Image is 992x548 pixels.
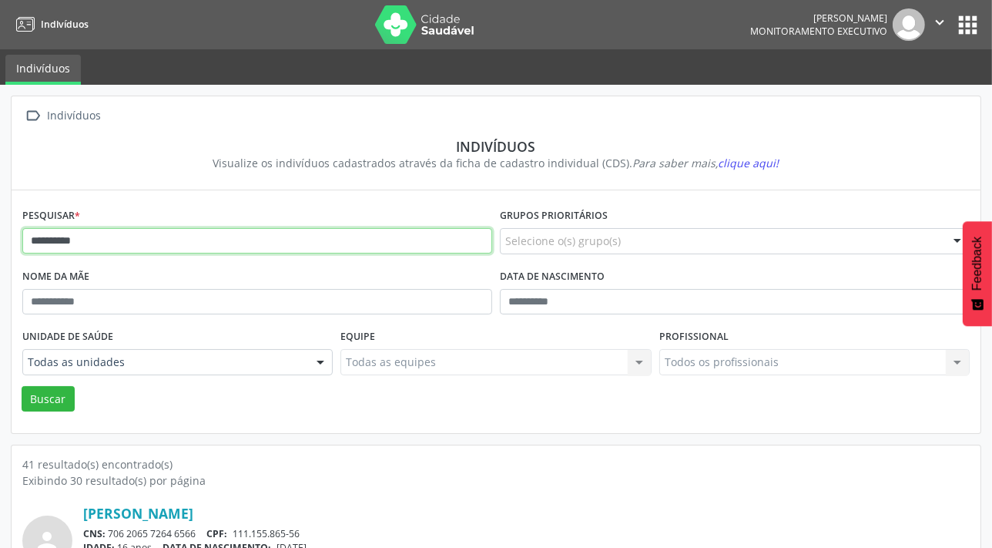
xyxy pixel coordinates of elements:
[633,156,779,170] i: Para saber mais,
[22,204,80,228] label: Pesquisar
[11,12,89,37] a: Indivíduos
[45,105,104,127] div: Indivíduos
[340,325,375,349] label: Equipe
[5,55,81,85] a: Indivíduos
[41,18,89,31] span: Indivíduos
[719,156,779,170] span: clique aqui!
[28,355,301,370] span: Todas as unidades
[505,233,621,249] span: Selecione o(s) grupo(s)
[500,265,605,289] label: Data de nascimento
[22,105,45,127] i: 
[954,12,981,39] button: apps
[233,527,300,540] span: 111.155.865-56
[22,472,970,489] div: Exibindo 30 resultado(s) por página
[22,456,970,472] div: 41 resultado(s) encontrado(s)
[22,325,113,349] label: Unidade de saúde
[750,12,887,25] div: [PERSON_NAME]
[659,325,729,349] label: Profissional
[925,8,954,41] button: 
[22,386,75,412] button: Buscar
[750,25,887,38] span: Monitoramento Executivo
[207,527,228,540] span: CPF:
[83,527,106,540] span: CNS:
[83,527,970,540] div: 706 2065 7264 6566
[83,505,193,522] a: [PERSON_NAME]
[22,265,89,289] label: Nome da mãe
[33,155,959,171] div: Visualize os indivíduos cadastrados através da ficha de cadastro individual (CDS).
[33,138,959,155] div: Indivíduos
[963,221,992,326] button: Feedback - Mostrar pesquisa
[970,237,984,291] span: Feedback
[931,14,948,31] i: 
[893,8,925,41] img: img
[22,105,104,127] a:  Indivíduos
[500,204,608,228] label: Grupos prioritários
